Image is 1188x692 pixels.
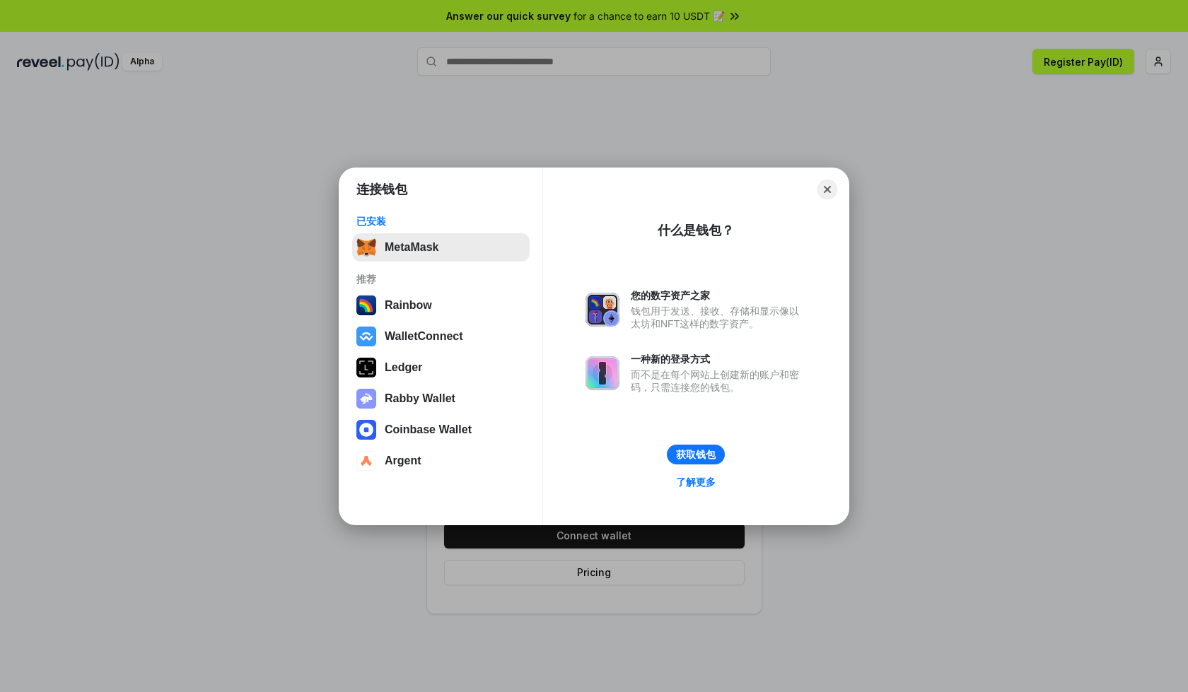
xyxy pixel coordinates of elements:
[586,293,619,327] img: svg+xml,%3Csvg%20xmlns%3D%22http%3A%2F%2Fwww.w3.org%2F2000%2Fsvg%22%20fill%3D%22none%22%20viewBox...
[676,476,716,488] div: 了解更多
[668,473,724,491] a: 了解更多
[356,237,376,257] img: svg+xml,%3Csvg%20fill%3D%22none%22%20height%3D%2233%22%20viewBox%3D%220%200%2035%2033%22%20width%...
[385,423,472,436] div: Coinbase Wallet
[658,222,734,239] div: 什么是钱包？
[356,273,525,286] div: 推荐
[631,305,806,330] div: 钱包用于发送、接收、存储和显示像以太坊和NFT这样的数字资产。
[356,451,376,471] img: svg+xml,%3Csvg%20width%3D%2228%22%20height%3D%2228%22%20viewBox%3D%220%200%2028%2028%22%20fill%3D...
[356,358,376,377] img: svg+xml,%3Csvg%20xmlns%3D%22http%3A%2F%2Fwww.w3.org%2F2000%2Fsvg%22%20width%3D%2228%22%20height%3...
[352,353,530,382] button: Ledger
[631,368,806,394] div: 而不是在每个网站上创建新的账户和密码，只需连接您的钱包。
[385,361,422,374] div: Ledger
[385,392,455,405] div: Rabby Wallet
[356,181,407,198] h1: 连接钱包
[586,356,619,390] img: svg+xml,%3Csvg%20xmlns%3D%22http%3A%2F%2Fwww.w3.org%2F2000%2Fsvg%22%20fill%3D%22none%22%20viewBox...
[631,353,806,365] div: 一种新的登录方式
[817,180,837,199] button: Close
[352,322,530,351] button: WalletConnect
[352,233,530,262] button: MetaMask
[356,420,376,440] img: svg+xml,%3Csvg%20width%3D%2228%22%20height%3D%2228%22%20viewBox%3D%220%200%2028%2028%22%20fill%3D...
[356,215,525,228] div: 已安装
[352,447,530,475] button: Argent
[356,295,376,315] img: svg+xml,%3Csvg%20width%3D%22120%22%20height%3D%22120%22%20viewBox%3D%220%200%20120%20120%22%20fil...
[385,330,463,343] div: WalletConnect
[352,291,530,319] button: Rainbow
[356,389,376,409] img: svg+xml,%3Csvg%20xmlns%3D%22http%3A%2F%2Fwww.w3.org%2F2000%2Fsvg%22%20fill%3D%22none%22%20viewBox...
[385,299,432,312] div: Rainbow
[631,289,806,302] div: 您的数字资产之家
[352,385,530,413] button: Rabby Wallet
[676,448,716,461] div: 获取钱包
[352,416,530,444] button: Coinbase Wallet
[385,241,438,254] div: MetaMask
[667,445,725,464] button: 获取钱包
[385,455,421,467] div: Argent
[356,327,376,346] img: svg+xml,%3Csvg%20width%3D%2228%22%20height%3D%2228%22%20viewBox%3D%220%200%2028%2028%22%20fill%3D...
